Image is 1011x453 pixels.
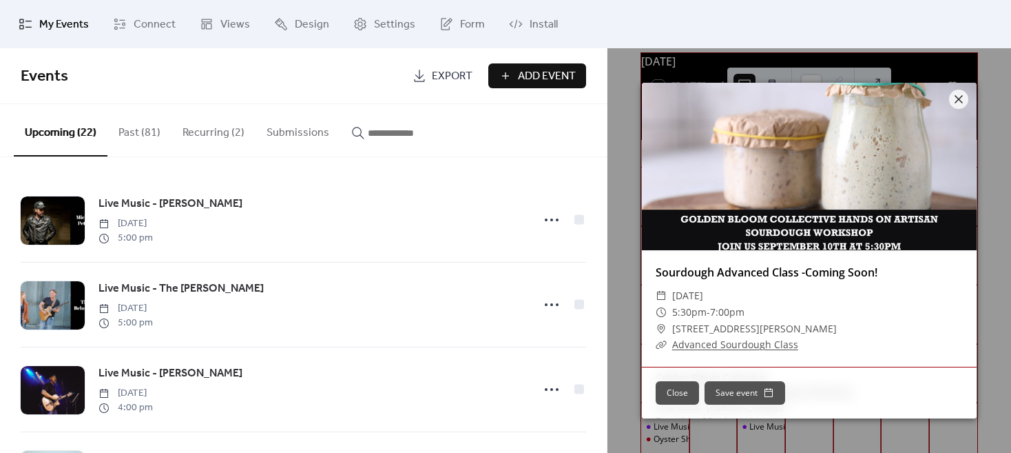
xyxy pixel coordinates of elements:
[107,104,171,155] button: Past (81)
[98,401,153,415] span: 4:00 pm
[98,365,242,382] span: Live Music - [PERSON_NAME]
[530,17,558,33] span: Install
[672,338,798,351] a: Advanced Sourdough Class
[14,104,107,157] button: Upcoming (22)
[98,280,264,298] a: Live Music - The [PERSON_NAME]
[460,17,485,33] span: Form
[256,104,340,155] button: Submissions
[98,281,264,297] span: Live Music - The [PERSON_NAME]
[98,316,153,330] span: 5:00 pm
[672,321,837,337] span: [STREET_ADDRESS][PERSON_NAME]
[98,217,153,231] span: [DATE]
[402,63,483,88] a: Export
[21,61,68,92] span: Events
[710,305,744,319] span: 7:00pm
[295,17,329,33] span: Design
[432,68,472,85] span: Export
[672,305,707,319] span: 5:30pm
[134,17,176,33] span: Connect
[189,6,260,43] a: Views
[656,304,667,321] div: ​
[98,301,153,316] span: [DATE]
[374,17,415,33] span: Settings
[98,231,153,245] span: 5:00 pm
[518,68,576,85] span: Add Event
[488,63,586,88] button: Add Event
[705,381,785,405] button: Save event
[171,104,256,155] button: Recurring (2)
[98,195,242,213] a: Live Music - [PERSON_NAME]
[499,6,568,43] a: Install
[39,17,89,33] span: My Events
[707,305,710,319] span: -
[98,196,242,212] span: Live Music - [PERSON_NAME]
[656,336,667,353] div: ​
[220,17,250,33] span: Views
[103,6,186,43] a: Connect
[429,6,495,43] a: Form
[672,288,703,304] span: [DATE]
[656,288,667,304] div: ​
[98,365,242,383] a: Live Music - [PERSON_NAME]
[98,386,153,401] span: [DATE]
[8,6,99,43] a: My Events
[656,265,877,280] a: Sourdough Advanced Class -Coming Soon!
[343,6,426,43] a: Settings
[656,321,667,337] div: ​
[656,381,699,405] button: Close
[264,6,340,43] a: Design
